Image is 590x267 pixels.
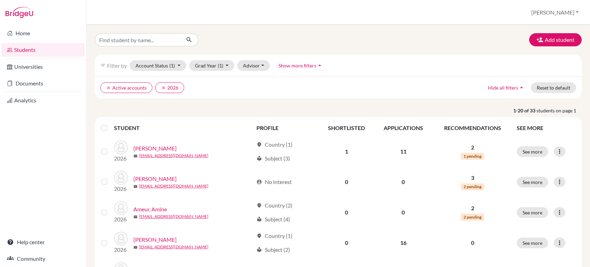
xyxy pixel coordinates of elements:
th: RECOMMENDATIONS [432,120,513,136]
th: SEE MORE [513,120,579,136]
p: 2026 [114,215,128,223]
button: Add student [529,33,582,46]
div: Subject (2) [256,246,290,254]
td: 11 [374,136,432,167]
span: 1 pending [461,153,484,160]
strong: 1-20 of 33 [513,107,536,114]
button: Hide all filtersarrow_drop_up [482,82,531,93]
button: Account Status(1) [130,60,186,71]
td: 0 [319,167,374,197]
td: 16 [374,228,432,258]
a: Ameur, Amine [133,205,167,213]
a: Universities [1,60,85,74]
span: mail [133,154,138,158]
a: [PERSON_NAME] [133,175,177,183]
i: arrow_drop_up [316,62,323,69]
span: 2 pending [461,214,484,221]
td: 0 [374,197,432,228]
i: filter_list [100,63,106,68]
span: mail [133,184,138,188]
p: 2 [437,204,508,212]
p: 2026 [114,185,128,193]
td: 0 [374,167,432,197]
button: See more [517,177,548,187]
span: Show more filters [279,63,316,68]
th: APPLICATIONS [374,120,432,136]
a: [EMAIL_ADDRESS][DOMAIN_NAME] [139,213,208,220]
th: STUDENT [114,120,252,136]
img: Alaoui, Lilia [114,140,128,154]
a: Home [1,26,85,40]
p: 3 [437,174,508,182]
p: 0 [437,239,508,247]
button: See more [517,238,548,248]
div: Country (1) [256,232,292,240]
span: account_circle [256,179,262,185]
div: Subject (3) [256,154,290,163]
p: 2026 [114,154,128,163]
input: Find student by name... [95,33,180,46]
a: Community [1,252,85,266]
td: 1 [319,136,374,167]
td: 0 [319,197,374,228]
a: [EMAIL_ADDRESS][DOMAIN_NAME] [139,153,208,159]
a: [PERSON_NAME] [133,144,177,153]
img: Araujo, Grace [114,232,128,246]
span: (1) [169,63,175,68]
a: [EMAIL_ADDRESS][DOMAIN_NAME] [139,183,208,189]
th: PROFILE [252,120,319,136]
a: Students [1,43,85,57]
span: location_on [256,233,262,239]
span: mail [133,215,138,219]
button: Reset to default [531,82,576,93]
img: Ambrose, Evelyn [114,171,128,185]
span: mail [133,245,138,249]
img: Bridge-U [6,7,33,18]
a: Analytics [1,93,85,107]
div: No interest [256,178,292,186]
span: 2 pending [461,183,484,190]
span: location_on [256,203,262,208]
div: Country (2) [256,201,292,210]
span: location_on [256,142,262,147]
button: See more [517,146,548,157]
i: arrow_drop_up [518,84,525,91]
button: clearActive accounts [100,82,152,93]
button: [PERSON_NAME] [528,6,582,19]
i: clear [106,85,111,90]
button: See more [517,207,548,218]
button: clear2026 [155,82,184,93]
button: Advisor [237,60,270,71]
a: [EMAIL_ADDRESS][DOMAIN_NAME] [139,244,208,250]
div: Country (1) [256,140,292,149]
span: local_library [256,247,262,252]
button: Grad Year(1) [189,60,235,71]
span: Hide all filters [488,85,518,91]
i: clear [161,85,166,90]
p: 2026 [114,246,128,254]
button: Show more filtersarrow_drop_up [273,60,329,71]
span: local_library [256,217,262,222]
span: students on page 1 [536,107,582,114]
td: 0 [319,228,374,258]
th: SHORTLISTED [319,120,374,136]
span: (1) [218,63,223,68]
span: local_library [256,156,262,161]
span: Filter by [107,62,127,69]
div: Subject (4) [256,215,290,223]
p: 2 [437,143,508,151]
img: Ameur, Amine [114,201,128,215]
a: Help center [1,235,85,249]
a: [PERSON_NAME] [133,236,177,244]
a: Documents [1,76,85,90]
